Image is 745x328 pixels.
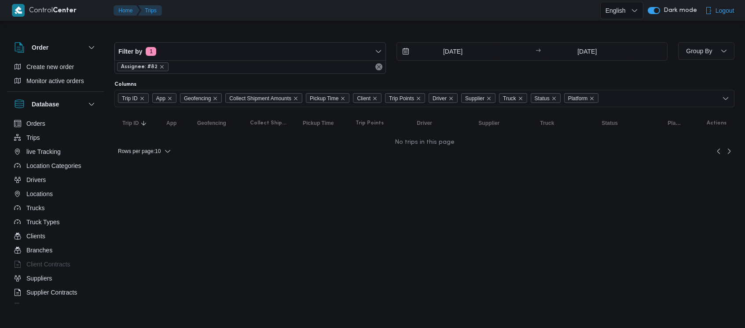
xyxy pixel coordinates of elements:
span: Trip Points [356,120,384,127]
button: Trips [11,131,100,145]
button: Location Categories [11,159,100,173]
span: Group By [686,47,712,55]
span: Supplier [461,93,495,103]
span: Truck Types [26,217,59,227]
button: Driver [413,116,466,130]
h3: Order [32,42,48,53]
svg: Sorted in descending order [140,120,147,127]
button: Remove Trip ID from selection in this group [139,96,145,101]
span: Monitor active orders [26,76,84,86]
button: Suppliers [11,271,100,285]
button: Rows per page:10 [114,146,175,157]
div: Database [7,117,104,307]
span: App [156,94,165,103]
span: Trip Points [385,93,425,103]
button: Monitor active orders [11,74,100,88]
span: Client [353,93,382,103]
span: Trip ID [118,93,149,103]
span: Driver [417,120,432,127]
button: Remove Status from selection in this group [551,96,557,101]
h3: Database [32,99,59,109]
span: Filter by [118,46,142,57]
button: Locations [11,187,100,201]
span: Dark mode [660,7,697,14]
button: Group By [678,42,734,60]
button: Previous page [713,146,724,157]
span: Locations [26,189,53,199]
span: Truck [540,120,554,127]
button: Remove Supplier from selection in this group [486,96,492,101]
span: Location Categories [26,160,81,171]
span: Pickup Time [303,120,334,127]
span: Geofencing [197,120,226,127]
button: Platform [664,116,686,130]
b: Center [53,7,77,14]
span: Rows per page : 10 [118,146,161,157]
span: Supplier [465,94,484,103]
img: X8yXhbKr1z7QwAAAABJRU5ErkJggg== [12,4,25,17]
span: Supplier Contracts [26,287,77,298]
span: Truck [499,93,527,103]
span: Platform [564,93,599,103]
button: Branches [11,243,100,257]
span: Trips [26,132,40,143]
button: Remove Collect Shipment Amounts from selection in this group [293,96,298,101]
span: Truck [503,94,516,103]
span: Clients [26,231,45,241]
div: → [536,48,541,55]
span: Collect Shipment Amounts [250,120,287,127]
button: Supplier Contracts [11,285,100,299]
span: Assignee: #82 [117,62,169,71]
button: Orders [11,117,100,131]
button: Pickup Time [299,116,343,130]
button: Remove Truck from selection in this group [518,96,523,101]
span: Collect Shipment Amounts [229,94,291,103]
button: Remove Trip Points from selection in this group [416,96,421,101]
button: Client Contracts [11,257,100,271]
button: Truck Types [11,215,100,229]
button: Remove Geofencing from selection in this group [213,96,218,101]
button: App [163,116,185,130]
span: Branches [26,245,52,255]
button: Logout [701,2,738,19]
span: Status [531,93,561,103]
span: Platform [568,94,588,103]
button: Drivers [11,173,100,187]
span: Geofencing [180,93,222,103]
span: Devices [26,301,48,312]
button: Trips [138,5,162,16]
span: Trip ID; Sorted in descending order [122,120,139,127]
button: Remove Client from selection in this group [372,96,378,101]
span: 1 active filters [146,47,156,56]
input: Press the down key to open a popover containing a calendar. [397,43,497,60]
input: Press the down key to open a popover containing a calendar. [543,43,631,60]
span: live Tracking [26,146,61,157]
button: live Tracking [11,145,100,159]
button: Filter by1 active filters [115,43,385,60]
button: Home [114,5,140,16]
button: Open list of options [722,95,729,102]
span: Client Contracts [26,259,70,270]
center: No trips in this page [114,139,734,146]
span: Suppliers [26,273,52,284]
span: Drivers [26,175,46,185]
span: Status [602,120,618,127]
button: Trip IDSorted in descending order [119,116,154,130]
span: Trip Points [389,94,414,103]
button: Create new order [11,60,100,74]
button: Truck [536,116,589,130]
span: Supplier [478,120,499,127]
button: Remove Platform from selection in this group [589,96,595,101]
label: Columns [114,81,136,88]
span: Status [535,94,550,103]
button: Remove Driver from selection in this group [448,96,454,101]
button: Remove Pickup Time from selection in this group [340,96,345,101]
button: Database [14,99,97,109]
span: Trucks [26,203,44,213]
button: Clients [11,229,100,243]
span: Orders [26,118,45,129]
span: App [166,120,176,127]
span: Create new order [26,62,74,72]
span: Trip ID [122,94,138,103]
div: Order [7,60,104,91]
